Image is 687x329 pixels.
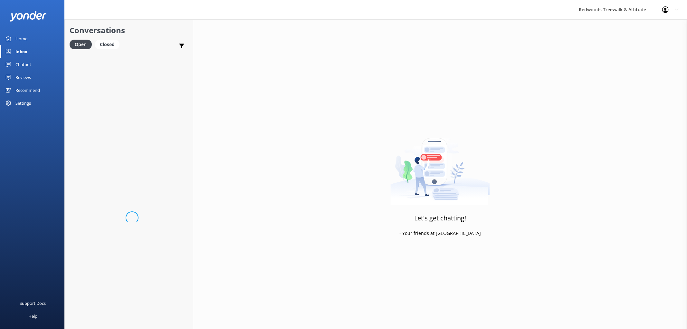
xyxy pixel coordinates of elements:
[15,32,27,45] div: Home
[15,45,27,58] div: Inbox
[10,11,47,22] img: yonder-white-logo.png
[15,58,31,71] div: Chatbot
[414,213,466,223] h3: Let's get chatting!
[95,41,123,48] a: Closed
[15,71,31,84] div: Reviews
[390,124,490,205] img: artwork of a man stealing a conversation from at giant smartphone
[15,97,31,110] div: Settings
[70,24,188,36] h2: Conversations
[15,84,40,97] div: Recommend
[70,41,95,48] a: Open
[28,310,37,323] div: Help
[20,297,46,310] div: Support Docs
[70,40,92,49] div: Open
[399,230,481,237] p: - Your friends at [GEOGRAPHIC_DATA]
[95,40,119,49] div: Closed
